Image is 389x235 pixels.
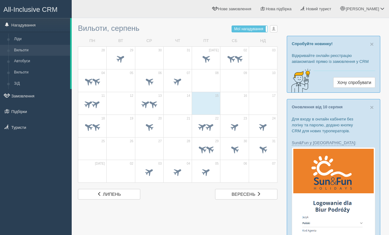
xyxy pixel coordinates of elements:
td: СР [135,35,163,46]
span: 14 [187,94,190,98]
h3: Вильоти, серпень [78,24,277,32]
span: 05 [215,162,219,166]
span: 03 [272,48,276,53]
span: 31 [187,48,190,53]
span: вересень [232,192,255,197]
span: 09 [244,71,247,75]
span: [DATE] [95,162,105,166]
span: 29 [215,139,219,143]
td: ПТ [192,35,220,46]
span: 17 [272,94,276,98]
span: All-Inclusive CRM [3,6,58,13]
a: З/Д [11,78,70,89]
a: Автобуси [11,56,70,67]
span: 23 [244,116,247,121]
span: 02 [130,162,133,166]
span: 10 [272,71,276,75]
td: ВТ [107,35,135,46]
span: 02 [244,48,247,53]
span: 04 [101,71,105,75]
span: 13 [158,94,162,98]
span: 11 [101,94,105,98]
td: СБ [220,35,249,46]
span: 25 [101,139,105,143]
span: 27 [158,139,162,143]
span: 03 [158,162,162,166]
span: × [370,40,374,48]
span: 26 [130,139,133,143]
a: Sun&Fun у [GEOGRAPHIC_DATA] [292,140,355,145]
span: Мої нагадування [234,27,263,31]
p: : [292,140,375,146]
span: 28 [187,139,190,143]
span: 05 [130,71,133,75]
span: 12 [130,94,133,98]
span: × [370,104,374,111]
td: ЧТ [163,35,192,46]
span: 21 [187,116,190,121]
p: Для входу в онлайн кабінети без логіну та паролю, додано кнопку CRM для нових туроператорів. [292,116,375,134]
a: липень [78,189,140,200]
span: [DATE] [209,48,219,53]
span: 07 [272,162,276,166]
span: 19 [130,116,133,121]
td: ПН [78,35,107,46]
a: Вильоти [11,45,70,56]
a: вересень [215,189,277,200]
span: 29 [130,48,133,53]
button: Close [370,41,374,47]
span: 31 [272,139,276,143]
span: 16 [244,94,247,98]
span: 22 [215,116,219,121]
a: All-Inclusive CRM [0,0,71,17]
span: 04 [187,162,190,166]
a: Вильоти [11,67,70,78]
td: НД [249,35,277,46]
a: Оновлення від 10 серпня [292,105,343,109]
span: 15 [215,94,219,98]
p: Відкривайте онлайн реєстрацію авіакомпанії прямо із замовлення у CRM [292,53,375,64]
span: Нова підбірка [266,7,292,11]
span: Нове замовлення [218,7,251,11]
a: Ліди [11,34,70,45]
span: 18 [101,116,105,121]
span: 24 [272,116,276,121]
span: липень [103,192,121,197]
span: 28 [101,48,105,53]
span: 30 [244,139,247,143]
span: 06 [158,71,162,75]
span: 30 [158,48,162,53]
img: creative-idea-2907357.png [287,68,312,93]
span: 06 [244,162,247,166]
span: 08 [215,71,219,75]
span: 07 [187,71,190,75]
button: Close [370,104,374,110]
a: Хочу спробувати [333,77,375,88]
span: [PERSON_NAME] [346,7,379,11]
p: Спробуйте новинку! [292,41,375,47]
span: 20 [158,116,162,121]
span: Новий турист [306,7,331,11]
